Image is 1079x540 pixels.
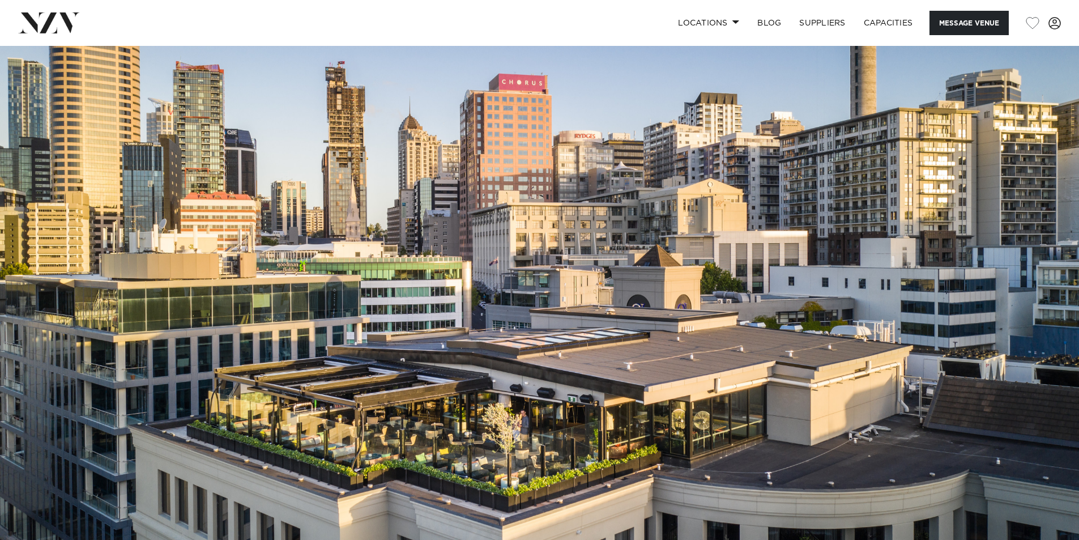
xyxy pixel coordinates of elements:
a: Locations [669,11,748,35]
a: Capacities [855,11,922,35]
button: Message Venue [929,11,1009,35]
img: nzv-logo.png [18,12,80,33]
a: SUPPLIERS [790,11,854,35]
a: BLOG [748,11,790,35]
